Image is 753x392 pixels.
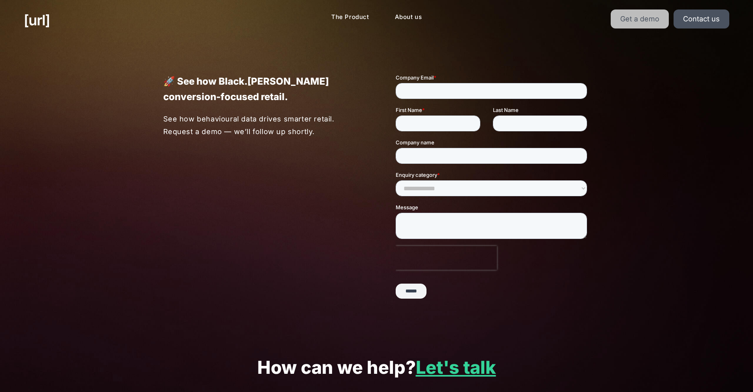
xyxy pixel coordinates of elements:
iframe: Form 1 [396,74,590,305]
a: Let's talk [416,356,496,378]
a: Get a demo [611,9,669,28]
p: 🚀 See how Black.[PERSON_NAME] conversion-focused retail. [163,74,358,104]
a: About us [389,9,428,25]
a: The Product [325,9,376,25]
p: How can we help? [24,358,729,378]
a: Contact us [674,9,729,28]
a: [URL] [24,9,50,31]
p: See how behavioural data drives smarter retail. Request a demo — we’ll follow up shortly. [163,113,358,138]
